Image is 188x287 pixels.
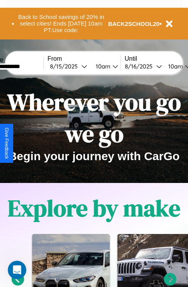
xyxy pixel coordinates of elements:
[4,128,9,159] div: Give Feedback
[48,62,90,70] button: 8/15/2025
[50,63,81,70] div: 8 / 15 / 2025
[164,63,185,70] div: 10am
[14,12,108,36] button: Back to School savings of 20% in select cities! Ends [DATE] 10am PT.Use code:
[125,63,156,70] div: 8 / 16 / 2025
[108,20,160,27] b: BACK2SCHOOL20
[8,192,180,224] h1: Explore by make
[8,261,26,279] iframe: Intercom live chat
[90,62,121,70] button: 10am
[48,55,121,62] label: From
[92,63,112,70] div: 10am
